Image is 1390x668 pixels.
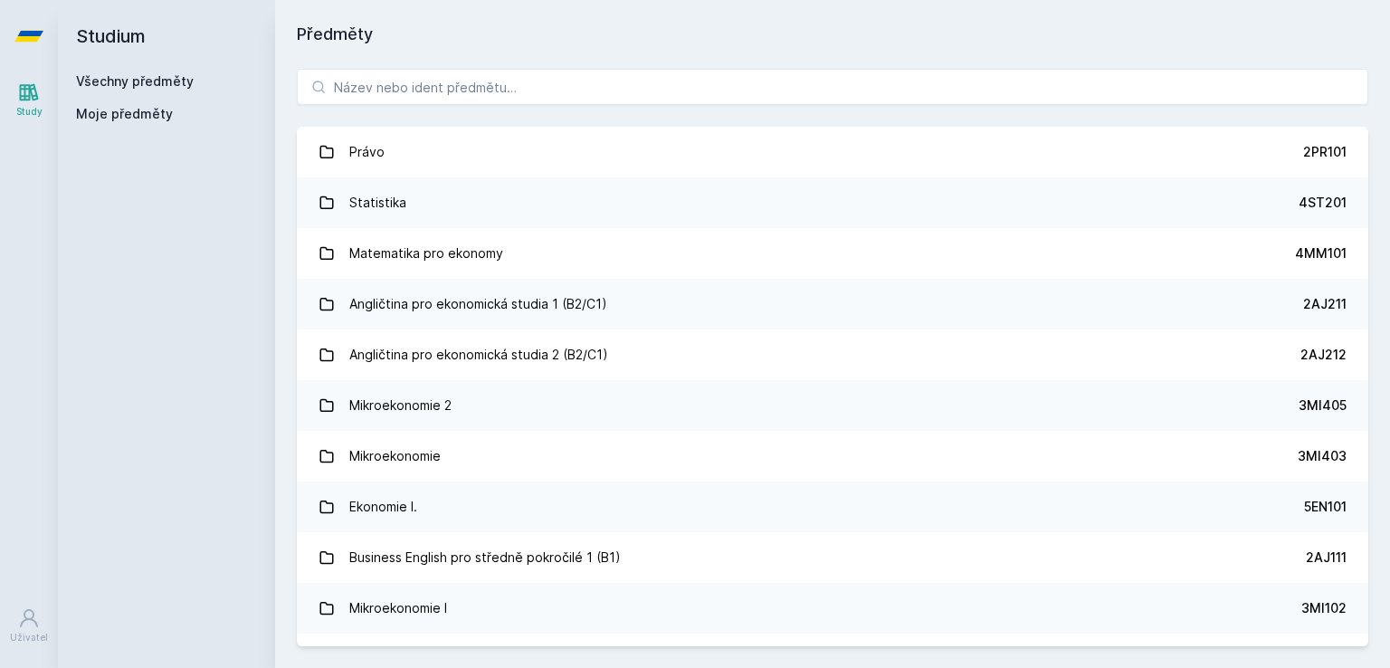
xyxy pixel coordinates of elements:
[297,69,1368,105] input: Název nebo ident předmětu…
[297,279,1368,329] a: Angličtina pro ekonomická studia 1 (B2/C1) 2AJ211
[76,73,194,89] a: Všechny předměty
[4,72,54,128] a: Study
[297,380,1368,431] a: Mikroekonomie 2 3MI405
[297,127,1368,177] a: Právo 2PR101
[1299,194,1347,212] div: 4ST201
[1304,498,1347,516] div: 5EN101
[349,590,447,626] div: Mikroekonomie I
[349,489,417,525] div: Ekonomie I.
[297,532,1368,583] a: Business English pro středně pokročilé 1 (B1) 2AJ111
[349,539,621,576] div: Business English pro středně pokročilé 1 (B1)
[297,482,1368,532] a: Ekonomie I. 5EN101
[297,329,1368,380] a: Angličtina pro ekonomická studia 2 (B2/C1) 2AJ212
[1303,143,1347,161] div: 2PR101
[297,583,1368,634] a: Mikroekonomie I 3MI102
[349,134,385,170] div: Právo
[297,431,1368,482] a: Mikroekonomie 3MI403
[297,177,1368,228] a: Statistika 4ST201
[349,438,441,474] div: Mikroekonomie
[349,185,406,221] div: Statistika
[1306,549,1347,567] div: 2AJ111
[349,337,608,373] div: Angličtina pro ekonomická studia 2 (B2/C1)
[349,286,607,322] div: Angličtina pro ekonomická studia 1 (B2/C1)
[349,387,452,424] div: Mikroekonomie 2
[1299,396,1347,415] div: 3MI405
[76,105,173,123] span: Moje předměty
[16,105,43,119] div: Study
[4,598,54,654] a: Uživatel
[297,22,1368,47] h1: Předměty
[1298,447,1347,465] div: 3MI403
[1303,295,1347,313] div: 2AJ211
[1295,244,1347,262] div: 4MM101
[10,631,48,644] div: Uživatel
[297,228,1368,279] a: Matematika pro ekonomy 4MM101
[1301,599,1347,617] div: 3MI102
[1300,346,1347,364] div: 2AJ212
[349,235,503,272] div: Matematika pro ekonomy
